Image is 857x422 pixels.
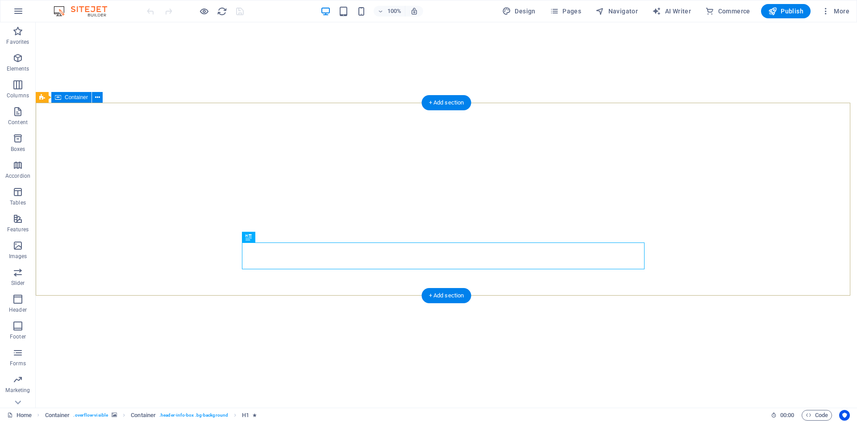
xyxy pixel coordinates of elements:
[387,6,401,17] h6: 100%
[839,410,850,421] button: Usercentrics
[768,7,803,16] span: Publish
[499,4,539,18] button: Design
[10,333,26,340] p: Footer
[422,95,471,110] div: + Add section
[802,410,832,421] button: Code
[242,410,249,421] span: Click to select. Double-click to edit
[410,7,418,15] i: On resize automatically adjust zoom level to fit chosen device.
[217,6,227,17] i: Reload page
[9,306,27,313] p: Header
[45,410,257,421] nav: breadcrumb
[595,7,638,16] span: Navigator
[821,7,849,16] span: More
[374,6,405,17] button: 100%
[7,410,32,421] a: Click to cancel selection. Double-click to open Pages
[705,7,750,16] span: Commerce
[422,288,471,303] div: + Add section
[9,253,27,260] p: Images
[652,7,691,16] span: AI Writer
[7,65,29,72] p: Elements
[8,119,28,126] p: Content
[159,410,228,421] span: . header-info-box .bg-background
[131,410,156,421] span: Click to select. Double-click to edit
[502,7,536,16] span: Design
[702,4,754,18] button: Commerce
[806,410,828,421] span: Code
[649,4,695,18] button: AI Writer
[112,413,117,418] i: This element contains a background
[199,6,209,17] button: Click here to leave preview mode and continue editing
[5,172,30,180] p: Accordion
[216,6,227,17] button: reload
[6,38,29,46] p: Favorites
[253,413,257,418] i: Element contains an animation
[771,410,795,421] h6: Session time
[550,7,581,16] span: Pages
[73,410,108,421] span: . overflow-visible
[7,226,29,233] p: Features
[546,4,585,18] button: Pages
[10,360,26,367] p: Forms
[786,412,788,418] span: :
[499,4,539,18] div: Design (Ctrl+Alt+Y)
[10,199,26,206] p: Tables
[11,146,25,153] p: Boxes
[51,6,118,17] img: Editor Logo
[5,387,30,394] p: Marketing
[761,4,811,18] button: Publish
[11,280,25,287] p: Slider
[818,4,853,18] button: More
[65,95,88,100] span: Container
[592,4,641,18] button: Navigator
[7,92,29,99] p: Columns
[780,410,794,421] span: 00 00
[45,410,70,421] span: Click to select. Double-click to edit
